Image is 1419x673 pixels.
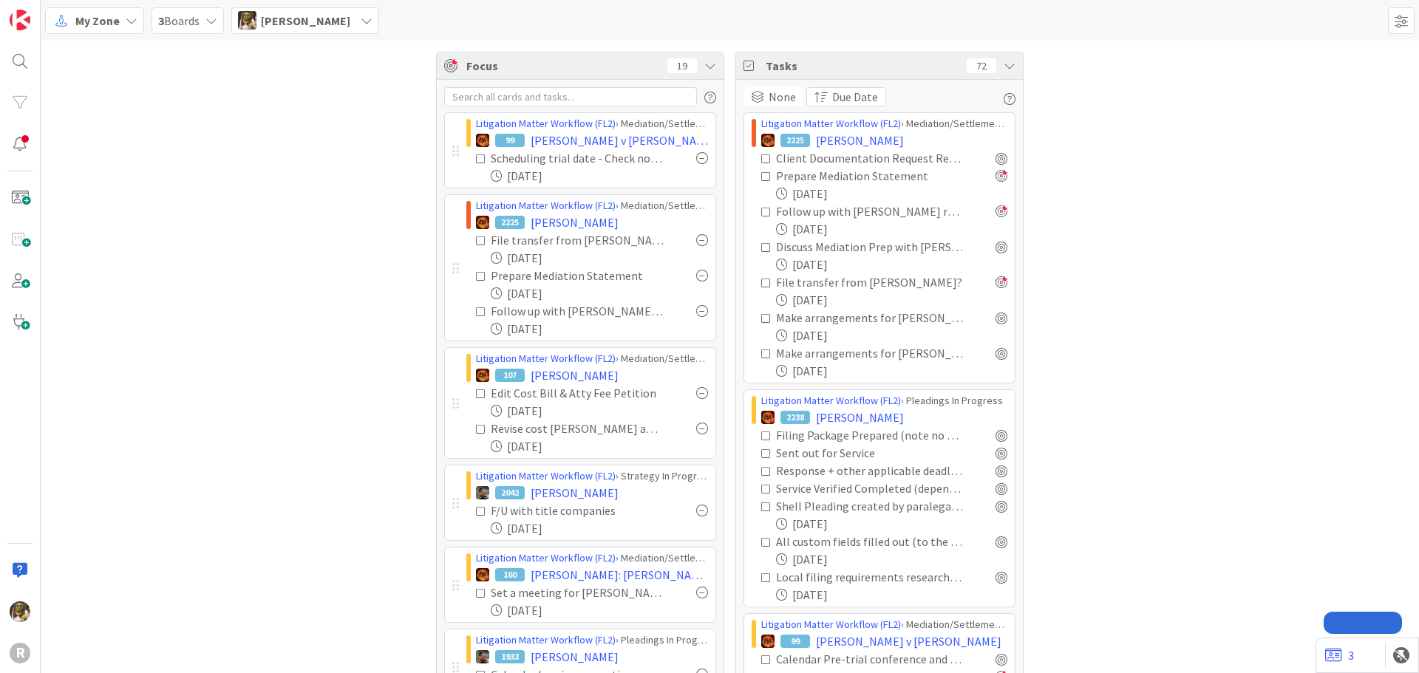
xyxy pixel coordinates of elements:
[491,231,664,249] div: File transfer from [PERSON_NAME]?
[495,568,525,581] div: 160
[766,57,959,75] span: Tasks
[531,484,619,502] span: [PERSON_NAME]
[495,486,525,499] div: 2042
[476,568,489,581] img: TR
[476,551,616,564] a: Litigation Matter Workflow (FL2)
[531,566,708,584] span: [PERSON_NAME]: [PERSON_NAME] [PERSON_NAME]
[476,134,489,147] img: TR
[491,384,664,402] div: Edit Cost Bill & Atty Fee Petition
[476,633,616,646] a: Litigation Matter Workflow (FL2)
[1325,646,1354,664] a: 3
[476,469,616,482] a: Litigation Matter Workflow (FL2)
[776,256,1007,273] div: [DATE]
[495,369,525,382] div: 107
[776,273,963,291] div: File transfer from [PERSON_NAME]?
[495,134,525,147] div: 99
[476,117,616,130] a: Litigation Matter Workflow (FL2)
[491,502,652,519] div: F/U with title companies
[806,87,886,106] button: Due Date
[491,284,708,302] div: [DATE]
[776,362,1007,380] div: [DATE]
[967,58,996,73] div: 72
[491,584,664,601] div: Set a meeting for [PERSON_NAME] and [PERSON_NAME] to review settlement agreement
[491,601,708,619] div: [DATE]
[776,568,963,586] div: Local filing requirements researched from County SLR + Noted in applicable places
[761,635,775,648] img: TR
[761,117,901,130] a: Litigation Matter Workflow (FL2)
[495,216,525,229] div: 2225
[816,131,904,149] span: [PERSON_NAME]
[776,327,1007,344] div: [DATE]
[476,550,708,566] div: › Mediation/Settlement in Progress
[476,199,616,212] a: Litigation Matter Workflow (FL2)
[476,116,708,131] div: › Mediation/Settlement in Progress
[776,149,963,167] div: Client Documentation Request Returned by Client + curated to Original Client Docs folder
[476,198,708,213] div: › Mediation/Settlement Queue
[491,167,708,185] div: [DATE]
[761,134,775,147] img: TR
[776,291,1007,309] div: [DATE]
[476,369,489,382] img: TR
[832,88,878,106] span: Due Date
[476,216,489,229] img: TR
[780,134,810,147] div: 2225
[531,213,619,231] span: [PERSON_NAME]
[491,302,664,320] div: Follow up with [PERSON_NAME] re discovery
[776,167,956,185] div: Prepare Mediation Statement
[491,420,664,437] div: Revise cost [PERSON_NAME] and atty fee petition draft
[776,238,963,256] div: Discuss Mediation Prep with [PERSON_NAME]
[75,12,120,30] span: My Zone
[776,185,1007,202] div: [DATE]
[761,116,1007,131] div: › Mediation/Settlement Queue
[761,393,1007,409] div: › Pleadings In Progress
[776,344,963,362] div: Make arrangements for [PERSON_NAME] to have a place to stay a head of trial on [DATE]
[491,402,708,420] div: [DATE]
[667,58,697,73] div: 19
[491,519,708,537] div: [DATE]
[776,444,929,462] div: Sent out for Service
[776,650,963,668] div: Calendar Pre-trial conference and pre-trial motion deadlines.
[761,617,1007,632] div: › Mediation/Settlement in Progress
[769,88,796,106] span: None
[491,320,708,338] div: [DATE]
[776,497,963,515] div: Shell Pleading created by paralegal - In this instance, we have draft pleading from [PERSON_NAME].
[776,309,963,327] div: Make arrangements for [PERSON_NAME] to have a place to stay in [GEOGRAPHIC_DATA] for Attorney fee...
[776,515,1007,533] div: [DATE]
[776,479,963,497] div: Service Verified Completed (depends on service method)
[466,57,656,75] span: Focus
[491,437,708,455] div: [DATE]
[491,249,708,267] div: [DATE]
[776,220,1007,238] div: [DATE]
[491,267,664,284] div: Prepare Mediation Statement
[531,648,619,666] span: [PERSON_NAME]
[10,10,30,30] img: Visit kanbanzone.com
[495,650,525,663] div: 1933
[476,468,708,484] div: › Strategy In Progress
[816,632,1001,650] span: [PERSON_NAME] v [PERSON_NAME]
[476,632,708,648] div: › Pleadings In Progress
[261,12,350,30] span: [PERSON_NAME]
[491,149,664,167] div: Scheduling trial date - Check notice
[776,426,963,444] div: Filing Package Prepared (note no of copies, cover sheet, etc.) + Filing Fee Noted
[476,351,708,366] div: › Mediation/Settlement in Progress
[10,601,30,622] img: DG
[158,12,200,30] span: Boards
[531,131,708,149] span: [PERSON_NAME] v [PERSON_NAME]
[476,650,489,663] img: MW
[776,586,1007,604] div: [DATE]
[776,550,1007,568] div: [DATE]
[776,533,963,550] div: All custom fields filled out (to the greatest extent possible)
[476,486,489,499] img: MW
[476,352,616,365] a: Litigation Matter Workflow (FL2)
[776,202,963,220] div: Follow up with [PERSON_NAME] re discovery
[444,87,697,106] input: Search all cards and tasks...
[761,411,775,424] img: TR
[761,618,901,631] a: Litigation Matter Workflow (FL2)
[761,394,901,407] a: Litigation Matter Workflow (FL2)
[776,462,963,479] div: Response + other applicable deadlines calendared
[238,11,256,30] img: DG
[10,643,30,663] div: R
[780,411,810,424] div: 2238
[816,409,904,426] span: [PERSON_NAME]
[780,635,810,648] div: 99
